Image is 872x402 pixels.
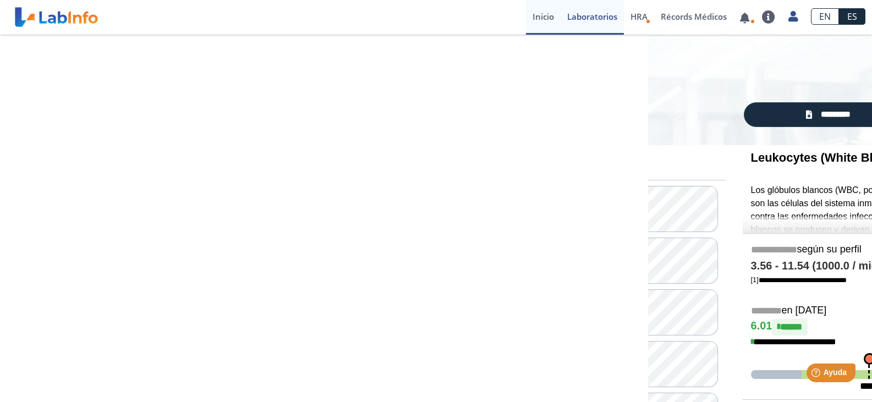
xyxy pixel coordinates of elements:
[751,276,847,284] a: [1]
[774,359,860,390] iframe: Help widget launcher
[811,8,839,25] a: EN
[839,8,865,25] a: ES
[630,11,648,22] span: HRA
